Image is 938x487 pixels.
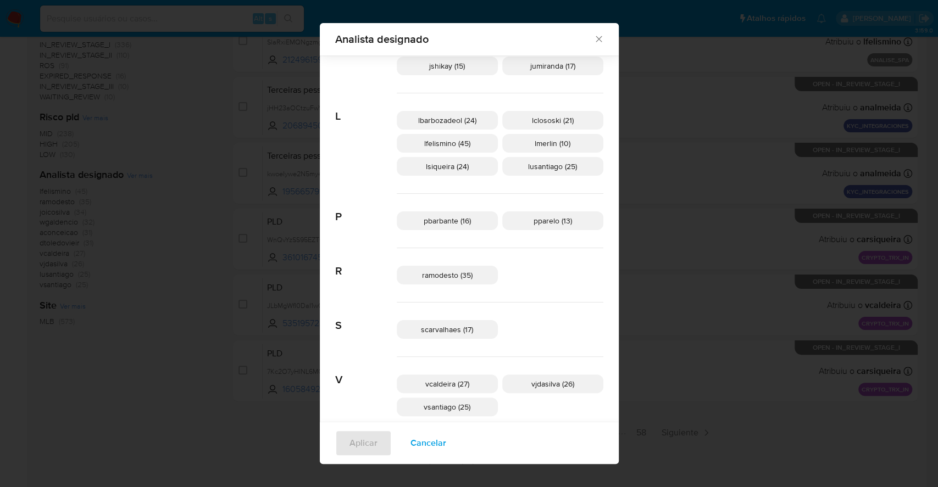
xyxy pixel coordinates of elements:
[425,378,469,389] span: vcaldeira (27)
[532,115,574,126] span: lclososki (21)
[535,138,570,149] span: lmerlin (10)
[502,157,603,176] div: lusantiago (25)
[502,134,603,153] div: lmerlin (10)
[397,266,498,284] div: ramodesto (35)
[397,57,498,75] div: jshikay (15)
[424,215,471,226] span: pbarbante (16)
[335,33,594,44] span: Analista designado
[502,57,603,75] div: jumiranda (17)
[528,161,577,172] span: lusantiago (25)
[593,33,603,43] button: Fechar
[397,320,498,339] div: scarvalhaes (17)
[397,157,498,176] div: lsiqueira (24)
[424,401,470,412] span: vsantiago (25)
[426,161,469,172] span: lsiqueira (24)
[502,211,603,230] div: pparelo (13)
[410,431,446,455] span: Cancelar
[335,357,397,387] span: V
[424,138,470,149] span: lfelismino (45)
[418,115,476,126] span: lbarbozadeol (24)
[397,398,498,416] div: vsantiago (25)
[335,194,397,223] span: P
[530,60,575,71] span: jumiranda (17)
[422,270,473,281] span: ramodesto (35)
[534,215,572,226] span: pparelo (13)
[429,60,465,71] span: jshikay (15)
[396,430,460,456] button: Cancelar
[421,324,473,335] span: scarvalhaes (17)
[397,111,498,130] div: lbarbozadeol (24)
[335,303,397,332] span: S
[531,378,574,389] span: vjdasilva (26)
[502,374,603,393] div: vjdasilva (26)
[397,211,498,230] div: pbarbante (16)
[335,248,397,278] span: R
[502,111,603,130] div: lclososki (21)
[397,134,498,153] div: lfelismino (45)
[335,93,397,123] span: L
[397,374,498,393] div: vcaldeira (27)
